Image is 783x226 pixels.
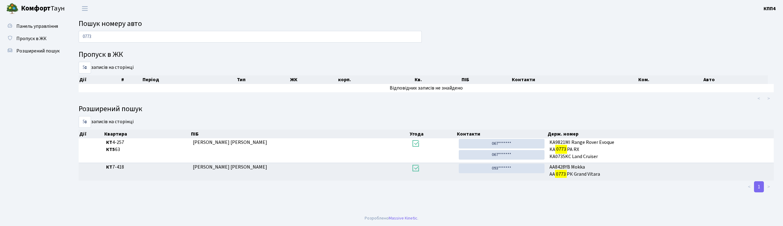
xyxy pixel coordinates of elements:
[549,164,771,178] span: AA8428YB Mokka АА РК Grand Vitara
[16,48,60,54] span: Розширений пошук
[106,164,112,170] b: КТ
[79,130,104,138] th: Дії
[106,146,115,153] b: КТ5
[289,75,338,84] th: ЖК
[703,75,768,84] th: Авто
[106,139,188,153] span: 4-257 63
[338,75,414,84] th: корп.
[79,116,134,128] label: записів на сторінці
[77,3,93,14] button: Переключити навігацію
[79,62,134,73] label: записів на сторінці
[79,18,142,29] span: Пошук номеру авто
[754,181,764,192] a: 1
[104,130,190,138] th: Квартира
[106,164,188,171] span: 7-418
[511,75,638,84] th: Контакти
[365,215,418,222] div: Розроблено .
[547,130,774,138] th: Держ. номер
[555,145,567,153] mark: 0773
[79,75,121,84] th: Дії
[79,105,774,114] h4: Розширений пошук
[21,3,65,14] span: Таун
[456,130,547,138] th: Контакти
[142,75,236,84] th: Період
[16,23,58,30] span: Панель управління
[409,130,456,138] th: Угода
[79,116,91,128] select: записів на сторінці
[389,215,417,221] a: Massive Kinetic
[549,139,771,160] span: KA9821MI Range Rover Evoque KA PA RX KA0735KC Land Cruiser
[414,75,461,84] th: Кв.
[3,32,65,45] a: Пропуск в ЖК
[79,84,774,92] td: Відповідних записів не знайдено
[461,75,511,84] th: ПІБ
[190,130,409,138] th: ПІБ
[3,20,65,32] a: Панель управління
[106,139,112,146] b: КТ
[638,75,703,84] th: Ком.
[79,31,422,43] input: Пошук
[193,164,267,170] span: [PERSON_NAME] [PERSON_NAME]
[79,62,91,73] select: записів на сторінці
[16,35,47,42] span: Пропуск в ЖК
[555,170,567,178] mark: 0773
[121,75,142,84] th: #
[193,139,267,146] span: [PERSON_NAME] [PERSON_NAME]
[6,2,19,15] img: logo.png
[764,5,776,12] a: КПП4
[3,45,65,57] a: Розширений пошук
[21,3,51,13] b: Комфорт
[236,75,289,84] th: Тип
[79,50,774,59] h4: Пропуск в ЖК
